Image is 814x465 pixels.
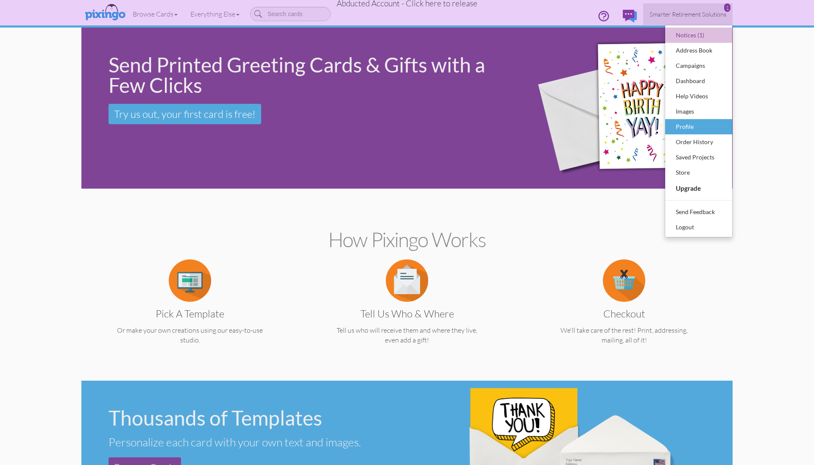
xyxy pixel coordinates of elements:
[665,28,732,43] a: Notices (1)
[674,120,724,133] div: Profile
[109,55,509,95] div: Send Printed Greeting Cards & Gifts with a Few Clicks
[315,326,499,345] p: Tell us who will receive them and where they live, even add a gift!
[522,16,727,201] img: 942c5090-71ba-4bfc-9a92-ca782dcda692.png
[674,29,724,42] div: Notices (1)
[532,276,716,345] a: Checkout We'll take care of the rest! Print, addressing, mailing, all of it!
[665,220,732,235] a: Logout
[665,43,732,58] a: Address Book
[674,44,724,57] div: Address Book
[109,104,261,124] a: Try us out, your first card is free!
[665,134,732,150] a: Order History
[623,10,637,22] img: comments.svg
[665,73,732,89] a: Dashboard
[643,3,733,25] a: Smarter Retirement Solutions 1
[665,204,732,220] a: Send Feedback
[532,326,716,345] p: We'll take care of the rest! Print, addressing, mailing, all of it!
[650,11,726,18] span: Smarter Retirement Solutions
[674,181,724,195] div: Upgrade
[109,408,400,428] div: Thousands of Templates
[665,104,732,119] a: Images
[674,90,724,103] div: Help Videos
[250,7,331,21] input: Search cards
[665,150,732,165] a: Saved Projects
[98,326,282,345] p: Or make your own creations using our easy-to-use studio.
[724,3,730,12] div: 1
[321,308,493,319] h3: Tell us Who & Where
[109,435,400,449] div: Personalize each card with your own text and images.
[538,308,710,319] h3: Checkout
[98,276,282,345] a: Pick a Template Or make your own creations using our easy-to-use studio.
[674,221,724,234] div: Logout
[665,89,732,104] a: Help Videos
[674,105,724,118] div: Images
[674,166,724,179] div: Store
[315,276,499,345] a: Tell us Who & Where Tell us who will receive them and where they live, even add a gift!
[665,180,732,196] a: Upgrade
[603,259,645,302] img: item.alt
[665,58,732,73] a: Campaigns
[96,228,718,251] h2: How Pixingo works
[184,3,246,25] a: Everything Else
[83,2,128,23] img: pixingo logo
[674,151,724,164] div: Saved Projects
[114,108,256,120] span: Try us out, your first card is free!
[665,119,732,134] a: Profile
[674,136,724,148] div: Order History
[126,3,184,25] a: Browse Cards
[386,259,428,302] img: item.alt
[674,75,724,87] div: Dashboard
[674,59,724,72] div: Campaigns
[665,165,732,180] a: Store
[674,206,724,218] div: Send Feedback
[169,259,211,302] img: item.alt
[104,308,276,319] h3: Pick a Template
